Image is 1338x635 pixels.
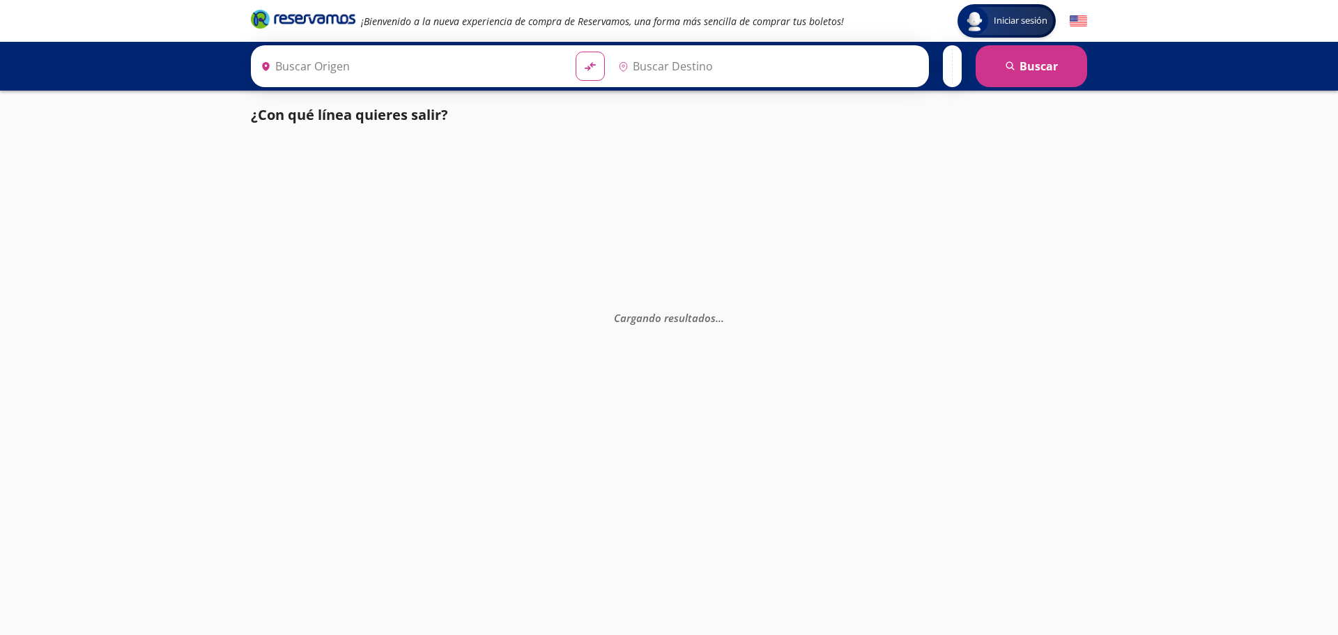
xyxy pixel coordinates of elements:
[1070,13,1087,30] button: English
[251,105,448,125] p: ¿Con qué línea quieres salir?
[721,310,724,324] span: .
[716,310,718,324] span: .
[718,310,721,324] span: .
[251,8,355,33] a: Brand Logo
[976,45,1087,87] button: Buscar
[361,15,844,28] em: ¡Bienvenido a la nueva experiencia de compra de Reservamos, una forma más sencilla de comprar tus...
[614,310,724,324] em: Cargando resultados
[255,49,564,84] input: Buscar Origen
[251,8,355,29] i: Brand Logo
[988,14,1053,28] span: Iniciar sesión
[613,49,922,84] input: Buscar Destino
